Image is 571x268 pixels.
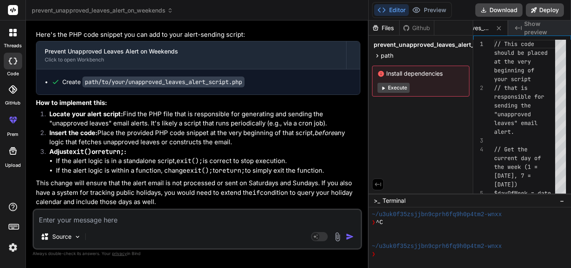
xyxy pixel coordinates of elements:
li: Find the PHP file that is responsible for generating and sending the "unapproved leaves" email al... [43,110,360,128]
p: Always double-check its answers. Your in Bind [33,250,362,258]
li: If the alert logic is within a function, change to to simply exit the function. [56,166,360,176]
span: prevent_unapproved_leaves_alert_on_weekends [32,6,173,15]
span: leaves" email [494,119,538,127]
span: Install dependencies [377,69,464,78]
label: Upload [5,162,21,169]
div: Create [62,78,245,86]
p: Source [52,232,71,241]
button: Execute [377,83,410,93]
img: Pick Models [74,233,81,240]
span: privacy [112,251,127,256]
code: exit() [69,148,92,156]
button: Download [475,3,523,17]
span: [DATE]) [494,181,517,188]
span: sending the [494,102,531,109]
span: ^C [376,219,383,227]
code: return; [98,148,124,156]
label: GitHub [5,100,20,107]
strong: Insert the code: [49,129,97,137]
span: >_ [374,197,380,205]
label: code [7,70,19,77]
p: Here's the PHP code snippet you can add to your alert-sending script: [36,30,360,40]
div: Click to open Workbench [45,56,338,63]
span: current day of [494,154,541,162]
li: If the alert logic is in a standalone script, is correct to stop execution. [56,156,360,166]
span: // This code [494,40,534,48]
span: Terminal [382,197,405,205]
button: − [558,194,566,207]
div: 5 [473,189,483,198]
button: Editor [374,4,409,16]
span: at the very [494,58,531,65]
img: icon [346,232,354,241]
button: Deploy [526,3,564,17]
span: your script [494,75,531,83]
span: ~/u3uk0f35zsjjbn9cprh6fq9h0p4tm2-wnxx [372,211,502,219]
div: Prevent Unapproved Leaves Alert on Weekends [45,47,338,56]
span: alert. [494,128,514,135]
span: ❯ [372,250,376,258]
span: ❯ [372,219,376,227]
span: − [560,197,564,205]
span: beginning of [494,66,534,74]
img: attachment [333,232,342,242]
span: prevent_unapproved_leaves_alert_on_weekends [374,41,514,49]
button: Prevent Unapproved Leaves Alert on WeekendsClick to open Workbench [36,41,346,69]
span: responsible for [494,93,544,100]
code: exit(); [186,166,213,175]
strong: Adjust or : [49,148,126,156]
code: if [252,189,260,197]
code: return; [219,166,245,175]
li: Place the provided PHP code snippet at the very beginning of that script, any logic that fetches ... [43,128,360,147]
span: path [381,51,393,60]
code: path/to/your/unapproved_leaves_alert_script.php [82,77,245,87]
span: [DATE], 7 = [494,172,531,179]
div: Github [400,24,434,32]
div: 3 [473,136,483,145]
div: 4 [473,145,483,154]
span: // that is [494,84,528,92]
strong: Locate your alert script: [49,110,123,118]
span: Show preview [524,20,564,36]
span: should be placed [494,49,548,56]
button: Preview [409,4,450,16]
img: settings [6,240,20,255]
label: threads [4,42,22,49]
strong: How to implement this: [36,99,107,107]
div: 1 [473,40,483,48]
label: prem [7,131,18,138]
span: "unapproved [494,110,531,118]
span: ~/u3uk0f35zsjjbn9cprh6fq9h0p4tm2-wnxx [372,242,502,250]
span: the week (1 = [494,163,538,171]
em: before [314,129,334,137]
span: // Get the [494,145,528,153]
div: 2 [473,84,483,92]
p: This change will ensure that the alert email is not processed or sent on Saturdays and Sundays. I... [36,179,360,207]
div: Files [369,24,399,32]
code: exit(); [176,157,203,165]
span: $dayOfWeek = date [494,189,551,197]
